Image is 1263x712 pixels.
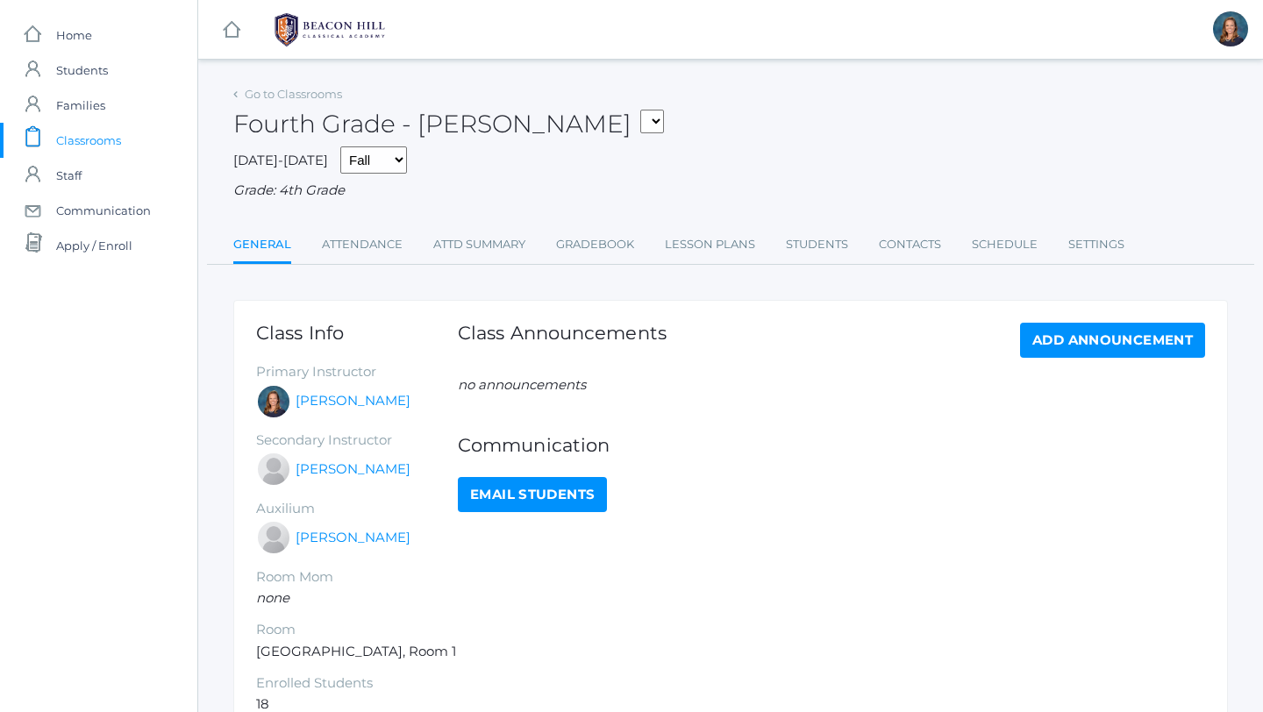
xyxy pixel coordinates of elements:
[256,589,289,606] em: none
[458,435,1205,455] h1: Communication
[233,181,1228,201] div: Grade: 4th Grade
[256,676,458,691] h5: Enrolled Students
[1068,227,1124,262] a: Settings
[458,376,586,393] em: no announcements
[665,227,755,262] a: Lesson Plans
[458,323,667,353] h1: Class Announcements
[256,323,458,343] h1: Class Info
[458,477,607,512] a: Email Students
[296,459,410,480] a: [PERSON_NAME]
[233,110,664,138] h2: Fourth Grade - [PERSON_NAME]
[256,502,458,516] h5: Auxilium
[56,18,92,53] span: Home
[256,623,458,637] h5: Room
[322,227,403,262] a: Attendance
[972,227,1038,262] a: Schedule
[256,520,291,555] div: Heather Porter
[786,227,848,262] a: Students
[233,152,328,168] span: [DATE]-[DATE]
[56,193,151,228] span: Communication
[879,227,941,262] a: Contacts
[56,228,132,263] span: Apply / Enroll
[264,8,396,52] img: 1_BHCALogos-05.png
[56,53,108,88] span: Students
[556,227,634,262] a: Gradebook
[256,433,458,448] h5: Secondary Instructor
[233,227,291,265] a: General
[56,158,82,193] span: Staff
[1213,11,1248,46] div: Ellie Bradley
[1020,323,1205,358] a: Add Announcement
[256,365,458,380] h5: Primary Instructor
[245,87,342,101] a: Go to Classrooms
[433,227,525,262] a: Attd Summary
[56,123,121,158] span: Classrooms
[256,570,458,585] h5: Room Mom
[256,384,291,419] div: Ellie Bradley
[296,391,410,411] a: [PERSON_NAME]
[56,88,105,123] span: Families
[256,452,291,487] div: Lydia Chaffin
[296,528,410,548] a: [PERSON_NAME]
